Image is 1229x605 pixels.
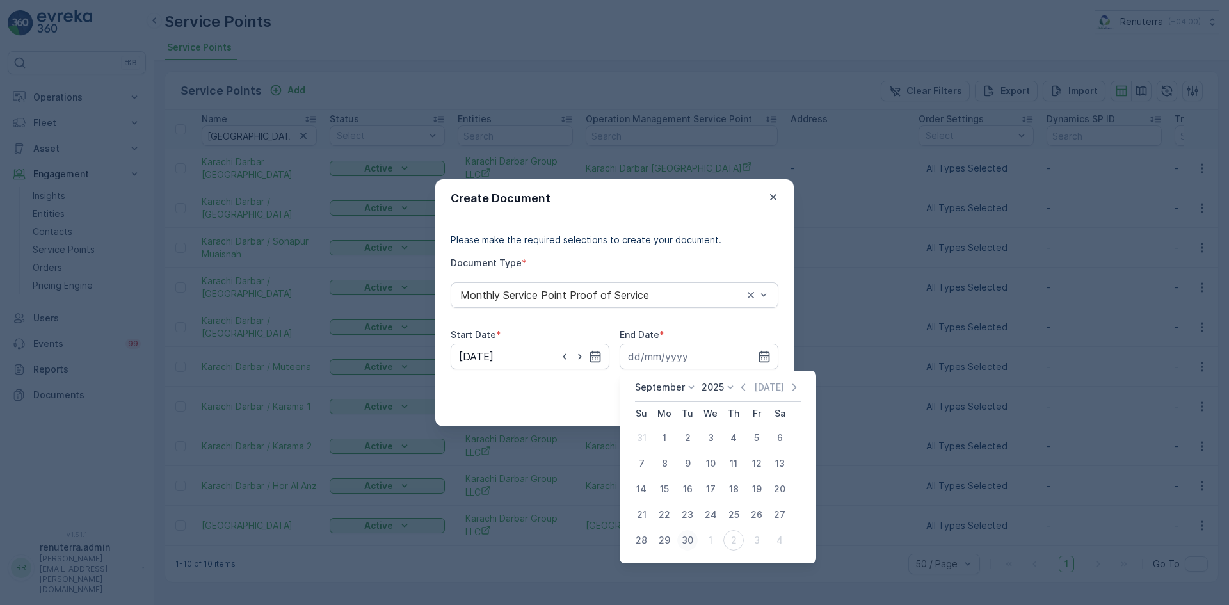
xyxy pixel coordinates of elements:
[677,453,698,474] div: 9
[754,381,784,394] p: [DATE]
[769,504,790,525] div: 27
[723,530,744,551] div: 2
[700,504,721,525] div: 24
[635,381,685,394] p: September
[620,329,659,340] label: End Date
[746,530,767,551] div: 3
[723,428,744,448] div: 4
[677,530,698,551] div: 30
[451,257,522,268] label: Document Type
[451,329,496,340] label: Start Date
[631,504,652,525] div: 21
[631,428,652,448] div: 31
[768,402,791,425] th: Saturday
[702,381,724,394] p: 2025
[700,453,721,474] div: 10
[654,453,675,474] div: 8
[769,428,790,448] div: 6
[630,402,653,425] th: Sunday
[677,479,698,499] div: 16
[654,530,675,551] div: 29
[746,504,767,525] div: 26
[654,428,675,448] div: 1
[700,530,721,551] div: 1
[745,402,768,425] th: Friday
[451,234,778,246] p: Please make the required selections to create your document.
[722,402,745,425] th: Thursday
[631,453,652,474] div: 7
[723,479,744,499] div: 18
[676,402,699,425] th: Tuesday
[620,344,778,369] input: dd/mm/yyyy
[654,479,675,499] div: 15
[746,428,767,448] div: 5
[700,428,721,448] div: 3
[631,479,652,499] div: 14
[746,453,767,474] div: 12
[746,479,767,499] div: 19
[451,190,550,207] p: Create Document
[769,530,790,551] div: 4
[451,344,609,369] input: dd/mm/yyyy
[769,453,790,474] div: 13
[677,504,698,525] div: 23
[631,530,652,551] div: 28
[653,402,676,425] th: Monday
[769,479,790,499] div: 20
[700,479,721,499] div: 17
[723,504,744,525] div: 25
[699,402,722,425] th: Wednesday
[677,428,698,448] div: 2
[723,453,744,474] div: 11
[654,504,675,525] div: 22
